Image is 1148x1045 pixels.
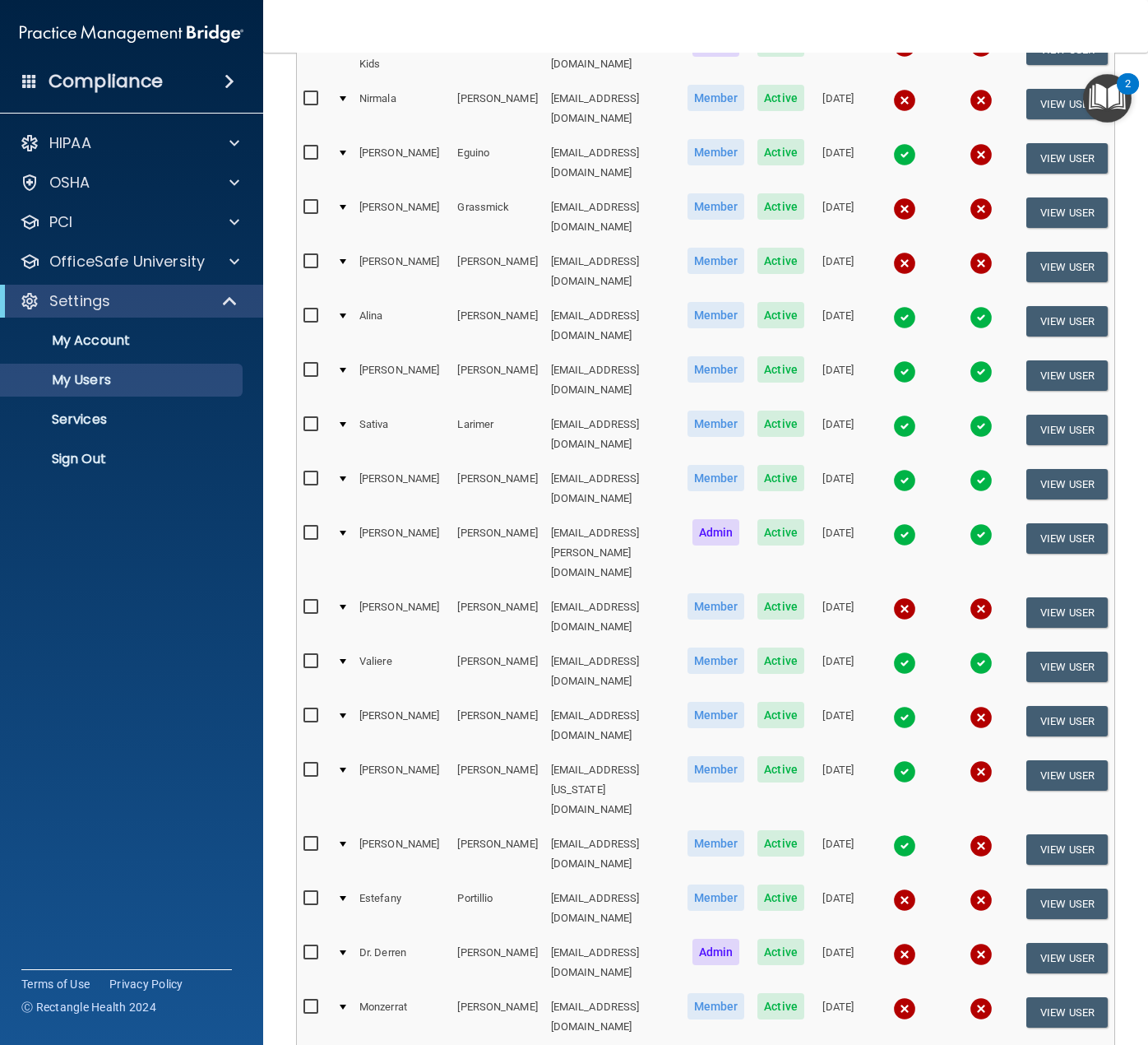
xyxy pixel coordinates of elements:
[544,190,681,244] td: [EMAIL_ADDRESS][DOMAIN_NAME]
[757,830,804,857] span: Active
[692,939,740,965] span: Admin
[451,990,544,1044] td: [PERSON_NAME]
[757,248,804,274] span: Active
[1026,197,1108,228] button: View User
[1026,760,1108,791] button: View User
[544,81,681,136] td: [EMAIL_ADDRESS][DOMAIN_NAME]
[687,885,745,911] span: Member
[970,706,993,729] img: cross.ca9f0e7f.svg
[544,516,681,590] td: [EMAIL_ADDRESS][PERSON_NAME][DOMAIN_NAME]
[970,523,993,546] img: tick.e7d51cea.svg
[1026,597,1108,628] button: View User
[451,827,544,881] td: [PERSON_NAME]
[893,889,916,912] img: cross.ca9f0e7f.svg
[811,407,866,462] td: [DATE]
[544,699,681,753] td: [EMAIL_ADDRESS][DOMAIN_NAME]
[20,291,238,311] a: Settings
[544,644,681,699] td: [EMAIL_ADDRESS][DOMAIN_NAME]
[970,997,993,1020] img: cross.ca9f0e7f.svg
[893,360,916,383] img: tick.e7d51cea.svg
[353,353,451,407] td: [PERSON_NAME]
[21,999,156,1015] span: Ⓒ Rectangle Health 2024
[20,212,239,232] a: PCI
[21,976,90,992] a: Terms of Use
[20,173,239,193] a: OSHA
[353,516,451,590] td: [PERSON_NAME]
[353,590,451,644] td: [PERSON_NAME]
[687,85,745,111] span: Member
[544,881,681,936] td: [EMAIL_ADDRESS][DOMAIN_NAME]
[811,462,866,516] td: [DATE]
[544,136,681,190] td: [EMAIL_ADDRESS][DOMAIN_NAME]
[757,465,804,491] span: Active
[353,699,451,753] td: [PERSON_NAME]
[757,519,804,546] span: Active
[1026,143,1108,174] button: View User
[353,136,451,190] td: [PERSON_NAME]
[970,143,993,166] img: cross.ca9f0e7f.svg
[353,753,451,827] td: [PERSON_NAME]
[970,597,993,620] img: cross.ca9f0e7f.svg
[757,193,804,220] span: Active
[544,299,681,353] td: [EMAIL_ADDRESS][DOMAIN_NAME]
[757,593,804,620] span: Active
[893,415,916,438] img: tick.e7d51cea.svg
[451,644,544,699] td: [PERSON_NAME]
[687,302,745,328] span: Member
[1026,469,1108,499] button: View User
[544,462,681,516] td: [EMAIL_ADDRESS][DOMAIN_NAME]
[687,356,745,383] span: Member
[451,81,544,136] td: [PERSON_NAME]
[811,881,866,936] td: [DATE]
[757,648,804,674] span: Active
[757,139,804,165] span: Active
[811,136,866,190] td: [DATE]
[811,936,866,990] td: [DATE]
[970,306,993,329] img: tick.e7d51cea.svg
[811,699,866,753] td: [DATE]
[544,590,681,644] td: [EMAIL_ADDRESS][DOMAIN_NAME]
[1026,889,1108,919] button: View User
[353,27,451,81] td: [PERSON_NAME] Kids
[353,990,451,1044] td: Monzerrat
[451,353,544,407] td: [PERSON_NAME]
[757,885,804,911] span: Active
[970,760,993,783] img: cross.ca9f0e7f.svg
[811,590,866,644] td: [DATE]
[893,306,916,329] img: tick.e7d51cea.svg
[811,516,866,590] td: [DATE]
[757,356,804,383] span: Active
[451,244,544,299] td: [PERSON_NAME]
[11,411,235,428] p: Services
[757,302,804,328] span: Active
[20,17,243,50] img: PMB logo
[544,407,681,462] td: [EMAIL_ADDRESS][DOMAIN_NAME]
[811,644,866,699] td: [DATE]
[687,465,745,491] span: Member
[451,27,544,81] td: Dentistry
[893,706,916,729] img: tick.e7d51cea.svg
[49,291,110,311] p: Settings
[687,993,745,1019] span: Member
[687,411,745,437] span: Member
[451,136,544,190] td: Eguino
[1125,84,1131,105] div: 2
[49,133,91,153] p: HIPAA
[451,299,544,353] td: [PERSON_NAME]
[1026,997,1108,1028] button: View User
[451,753,544,827] td: [PERSON_NAME]
[893,523,916,546] img: tick.e7d51cea.svg
[757,85,804,111] span: Active
[451,462,544,516] td: [PERSON_NAME]
[20,252,239,272] a: OfficeSafe University
[49,70,163,93] h4: Compliance
[811,990,866,1044] td: [DATE]
[970,415,993,438] img: tick.e7d51cea.svg
[687,702,745,728] span: Member
[757,702,804,728] span: Active
[353,81,451,136] td: Nirmala
[692,519,740,546] span: Admin
[544,827,681,881] td: [EMAIL_ADDRESS][DOMAIN_NAME]
[49,173,90,193] p: OSHA
[353,462,451,516] td: [PERSON_NAME]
